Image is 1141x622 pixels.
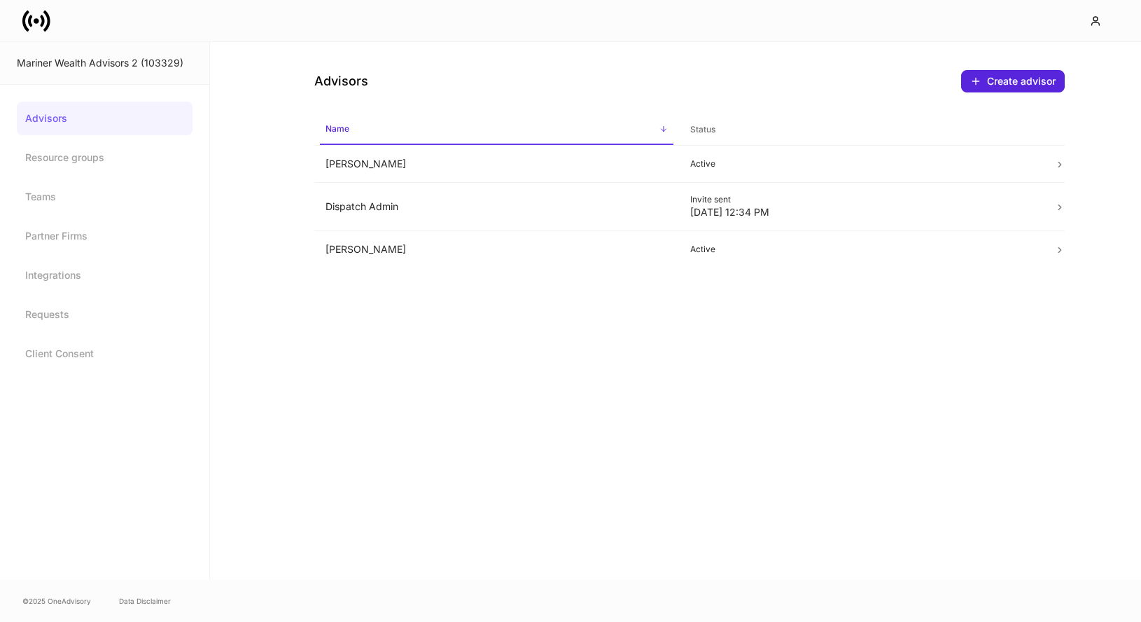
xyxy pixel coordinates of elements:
h4: Advisors [314,73,368,90]
a: Integrations [17,258,192,292]
button: Create advisor [961,70,1065,92]
td: [PERSON_NAME] [314,231,679,268]
a: Requests [17,298,192,331]
a: Partner Firms [17,219,192,253]
h6: Status [690,123,715,136]
p: Invite sent [690,194,1032,205]
span: © 2025 OneAdvisory [22,595,91,607]
td: [PERSON_NAME] [314,146,679,183]
a: Data Disclaimer [119,595,171,607]
span: Name [320,115,673,145]
a: Resource groups [17,141,192,174]
div: Create advisor [970,76,1056,87]
div: Mariner Wealth Advisors 2 (103329) [17,56,192,70]
p: Active [690,158,1032,170]
span: Status [685,116,1038,144]
td: Dispatch Admin [314,183,679,231]
a: Advisors [17,102,192,135]
a: Teams [17,180,192,214]
p: Active [690,244,1032,255]
span: [DATE] 12:34 PM [690,206,769,218]
h6: Name [325,122,349,135]
a: Client Consent [17,337,192,371]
